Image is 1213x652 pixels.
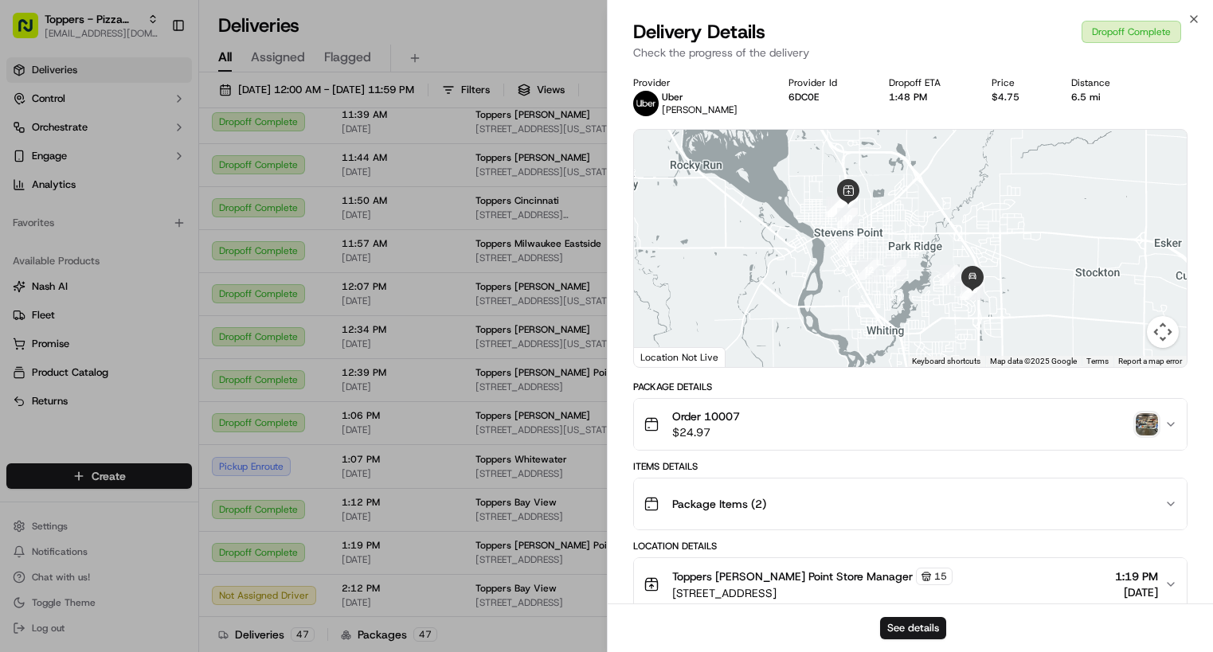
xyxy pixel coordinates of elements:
button: See details [880,617,946,639]
img: 8571987876998_91fb9ceb93ad5c398215_72.jpg [33,152,62,181]
span: • [132,247,138,260]
span: • [132,290,138,303]
img: Aaron Edelman [16,232,41,257]
div: Provider [633,76,764,89]
span: [PERSON_NAME] [49,247,129,260]
span: Toppers [PERSON_NAME] Point Store Manager [672,568,913,584]
button: See all [247,204,290,223]
div: Package Details [633,381,1188,393]
div: 1:48 PM [889,91,967,103]
div: $4.75 [992,91,1046,103]
span: Pylon [158,395,193,407]
img: Nash [16,16,48,48]
button: Map camera controls [1147,316,1179,348]
a: Powered byPylon [112,394,193,407]
a: Terms (opens in new tab) [1086,357,1109,365]
div: We're available if you need us! [72,168,219,181]
p: Welcome 👋 [16,64,290,89]
div: 12 [859,260,879,280]
span: [DATE] [1115,584,1158,600]
span: [DATE] [141,247,174,260]
span: [DATE] [141,290,174,303]
span: 15 [934,570,947,583]
div: Start new chat [72,152,261,168]
a: Report a map error [1118,357,1182,365]
div: 💻 [135,357,147,370]
input: Got a question? Start typing here... [41,103,287,119]
p: Uber [662,91,738,103]
span: API Documentation [151,356,256,372]
a: Open this area in Google Maps (opens a new window) [638,346,691,367]
img: photo_proof_of_delivery image [1136,413,1158,435]
span: Package Items ( 2 ) [672,496,766,512]
div: 5 [837,195,858,216]
span: Delivery Details [633,19,765,45]
div: Distance [1071,76,1137,89]
div: 9 [828,197,848,217]
div: Dropoff ETA [889,76,967,89]
a: 💻API Documentation [128,349,262,378]
div: Past conversations [16,207,107,220]
img: Google [638,346,691,367]
span: 1:19 PM [1115,568,1158,584]
div: 6.5 mi [1071,91,1137,103]
div: Provider Id [788,76,863,89]
button: Keyboard shortcuts [912,356,980,367]
div: 14 [940,265,961,286]
div: 10 [837,208,858,228]
button: Toppers [PERSON_NAME] Point Store Manager15[STREET_ADDRESS]1:19 PM[DATE] [634,558,1188,611]
span: Knowledge Base [32,356,122,372]
div: Items Details [633,460,1188,473]
span: [PERSON_NAME] [49,290,129,303]
span: [PERSON_NAME] [662,103,738,116]
button: 6DC0E [788,91,819,103]
button: Package Items (2) [634,478,1188,529]
div: 13 [886,260,906,280]
img: Aaron Edelman [16,275,41,300]
button: Start new chat [271,157,290,176]
span: [STREET_ADDRESS] [672,585,953,601]
p: Check the progress of the delivery [633,45,1188,61]
div: 6 [835,194,856,215]
span: Order 10007 [672,408,740,424]
div: Price [992,76,1046,89]
span: Map data ©2025 Google [990,357,1077,365]
div: 11 [838,236,859,256]
div: Location Not Live [634,347,726,367]
img: uber-new-logo.jpeg [633,91,659,116]
img: 1736555255976-a54dd68f-1ca7-489b-9aae-adbdc363a1c4 [16,152,45,181]
div: 📗 [16,357,29,370]
div: Location Details [633,540,1188,552]
span: $24.97 [672,424,740,440]
button: Order 10007$24.97photo_proof_of_delivery image [634,399,1188,450]
div: 7 [826,197,847,217]
a: 📗Knowledge Base [10,349,128,378]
